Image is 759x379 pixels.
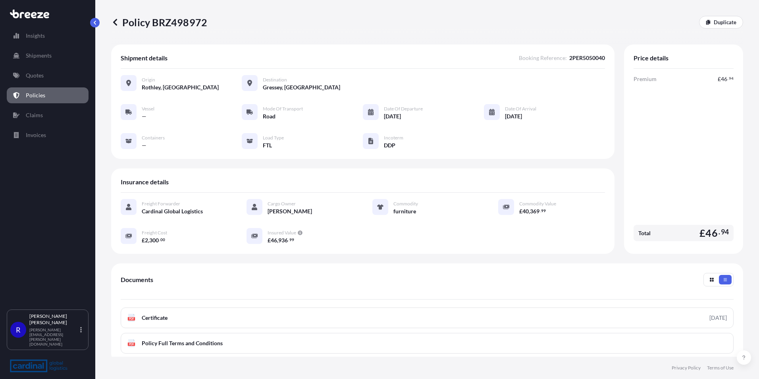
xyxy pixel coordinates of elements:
span: Commodity [393,201,418,207]
span: DDP [384,141,395,149]
span: furniture [393,207,416,215]
span: £ [718,76,721,82]
span: . [288,238,289,241]
a: Invoices [7,127,89,143]
span: — [142,141,146,149]
span: Origin [142,77,155,83]
span: Commodity Value [519,201,556,207]
span: 2PER5050040 [569,54,605,62]
a: Quotes [7,68,89,83]
span: £ [699,228,705,238]
text: PDF [129,343,134,346]
span: 99 [541,209,546,212]
span: Containers [142,135,165,141]
div: [DATE] [709,314,727,322]
span: Certificate [142,314,168,322]
img: organization-logo [10,360,67,372]
p: Duplicate [714,18,736,26]
text: PDF [129,317,134,320]
span: Mode of Transport [263,106,303,112]
span: 94 [721,230,729,234]
span: £ [268,238,271,243]
span: Gressey, [GEOGRAPHIC_DATA] [263,83,340,91]
p: Insights [26,32,45,40]
span: 94 [729,77,734,80]
a: Privacy Policy [672,365,701,371]
span: 369 [530,209,539,214]
span: , [529,209,530,214]
span: Road [263,112,275,120]
span: Freight Forwarder [142,201,180,207]
span: [PERSON_NAME] [268,207,312,215]
p: [PERSON_NAME][EMAIL_ADDRESS][PERSON_NAME][DOMAIN_NAME] [29,327,79,346]
span: . [719,230,720,234]
span: Cardinal Global Logistics [142,207,203,215]
span: , [148,238,149,243]
span: 2 [145,238,148,243]
p: Policy BRZ498972 [111,16,207,29]
span: Destination [263,77,287,83]
span: [DATE] [505,112,522,120]
span: Load Type [263,135,284,141]
span: 40 [522,209,529,214]
p: [PERSON_NAME] [PERSON_NAME] [29,313,79,326]
span: Premium [634,75,657,83]
span: £ [519,209,522,214]
span: Date of Arrival [505,106,536,112]
span: Rothley, [GEOGRAPHIC_DATA] [142,83,219,91]
span: 300 [149,238,159,243]
span: Cargo Owner [268,201,296,207]
span: Incoterm [384,135,403,141]
p: Claims [26,111,43,119]
span: Policy Full Terms and Conditions [142,339,223,347]
p: Policies [26,91,45,99]
span: , [277,238,278,243]
span: — [142,112,146,120]
span: . [728,77,728,80]
span: FTL [263,141,272,149]
a: Policies [7,87,89,103]
span: Vessel [142,106,154,112]
span: 99 [289,238,294,241]
span: Insurance details [121,178,169,186]
span: Price details [634,54,668,62]
span: R [16,326,21,334]
a: PDFCertificate[DATE] [121,307,734,328]
span: [DATE] [384,112,401,120]
span: 00 [160,238,165,241]
p: Invoices [26,131,46,139]
span: Date of Departure [384,106,423,112]
a: Duplicate [699,16,743,29]
span: Freight Cost [142,230,167,236]
span: 46 [271,238,277,243]
span: £ [142,238,145,243]
span: 46 [721,76,727,82]
span: Booking Reference : [519,54,567,62]
a: Shipments [7,48,89,64]
span: Shipment details [121,54,168,62]
span: 936 [278,238,288,243]
a: Insights [7,28,89,44]
a: Claims [7,107,89,123]
span: Insured Value [268,230,296,236]
a: Terms of Use [707,365,734,371]
span: . [159,238,160,241]
p: Quotes [26,72,44,79]
a: PDFPolicy Full Terms and Conditions [121,333,734,354]
span: Documents [121,276,153,284]
span: Total [638,229,651,237]
span: 46 [705,228,717,238]
p: Shipments [26,52,52,60]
